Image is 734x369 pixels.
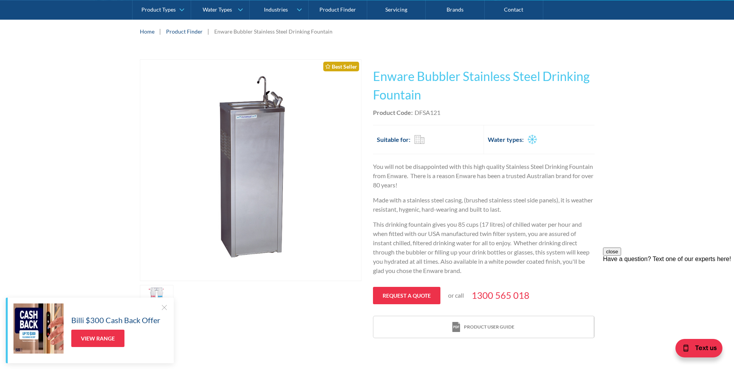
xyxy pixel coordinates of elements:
[373,316,594,338] a: print iconProduct user guide
[452,322,460,332] img: print icon
[373,162,595,190] p: You will not be disappointed with this high quality Stainless Steel Drinking Fountain from Enware...
[141,6,176,13] div: Product Types
[488,135,524,144] h2: Water types:
[323,62,359,71] div: Best Seller
[203,6,232,13] div: Water Types
[415,108,440,117] div: DFSA121
[603,248,734,340] iframe: podium webchat widget prompt
[464,324,514,330] div: Product user guide
[166,27,203,35] a: Product Finder
[373,109,413,116] strong: Product Code:
[140,285,174,316] a: open lightbox
[140,60,361,281] img: Enware Bubbler Stainless Steel Drinking Fountain
[71,330,124,347] a: View Range
[448,291,464,300] p: or call
[472,288,529,302] a: 1300 565 018
[13,303,64,354] img: Billi $300 Cash Back Offer
[373,287,440,304] a: Request a quote
[140,59,361,281] a: open lightbox
[373,195,595,214] p: Made with a stainless steel casing, (brushed stainless steel side panels), it is weather resistan...
[377,135,410,144] h2: Suitable for:
[140,27,155,35] a: Home
[207,27,210,36] div: |
[214,27,333,35] div: Enware Bubbler Stainless Steel Drinking Fountain
[373,220,595,275] p: This drinking fountain gives you 85 cups (17 litres) of chilled water per hour and when fitted wi...
[158,27,162,36] div: |
[264,6,288,13] div: Industries
[373,67,595,104] h1: Enware Bubbler Stainless Steel Drinking Fountain
[657,330,734,369] iframe: podium webchat widget bubble
[71,314,160,326] h5: Billi $300 Cash Back Offer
